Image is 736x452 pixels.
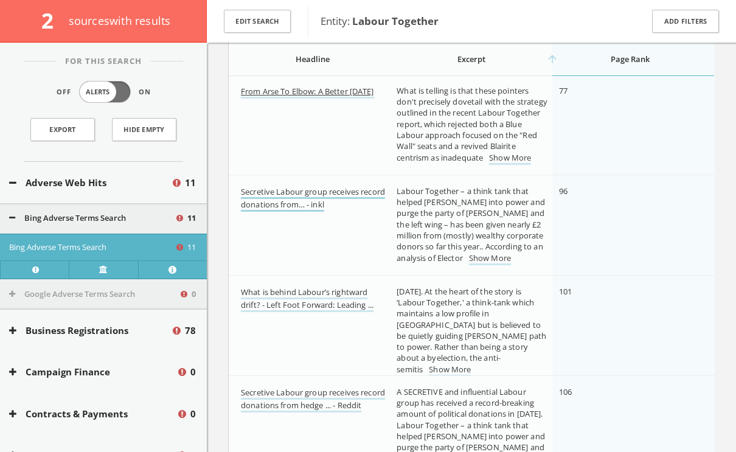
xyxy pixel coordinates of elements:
span: 2 [41,6,64,35]
span: 101 [559,286,572,297]
span: 77 [559,85,568,96]
span: What is telling is that these pointers don't precisely dovetail with the strategy outlined in the... [397,85,547,163]
i: arrow_upward [546,53,558,65]
button: Hide Empty [112,118,176,141]
a: What is behind Labour’s rightward drift? - Left Foot Forward: Leading ... [241,287,373,312]
span: source s with results [69,13,171,28]
a: Secretive Labour group receives record donations from… - inkl [241,186,385,212]
a: Verify at source [69,260,137,279]
span: 11 [187,212,196,224]
span: 78 [185,324,196,338]
a: Secretive Labour group receives record donations from hedge ... - Reddit [241,387,385,412]
b: Labour Together [352,14,439,28]
span: [DATE]. At the heart of the story is ‘Labour Together,' a think-tank which maintains a low profil... [397,286,546,375]
span: Labour Together – a think tank that helped [PERSON_NAME] into power and purge the party of [PERSO... [397,186,545,263]
button: Bing Adverse Terms Search [9,242,175,254]
span: Headline [296,54,330,64]
button: Adverse Web Hits [9,176,171,190]
span: Entity: [321,14,439,28]
span: 0 [192,288,196,301]
a: Show More [489,152,531,165]
span: Excerpt [457,54,485,64]
a: Export [30,118,95,141]
span: 0 [190,407,196,421]
button: Bing Adverse Terms Search [9,212,175,224]
a: From Arse To Elbow: A Better [DATE] [241,86,374,99]
span: On [139,87,151,97]
button: Add Filters [652,10,719,33]
a: Show More [469,252,511,265]
span: 11 [185,176,196,190]
button: Google Adverse Terms Search [9,288,179,301]
span: 96 [559,186,568,196]
span: 0 [190,365,196,379]
span: 106 [559,386,572,397]
button: Campaign Finance [9,365,176,379]
a: Show More [429,364,471,377]
span: Off [57,87,71,97]
span: For This Search [56,55,151,68]
button: Business Registrations [9,324,171,338]
span: Page Rank [611,54,650,64]
button: Contracts & Payments [9,407,176,421]
span: 11 [187,242,196,254]
button: Edit Search [224,10,291,33]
